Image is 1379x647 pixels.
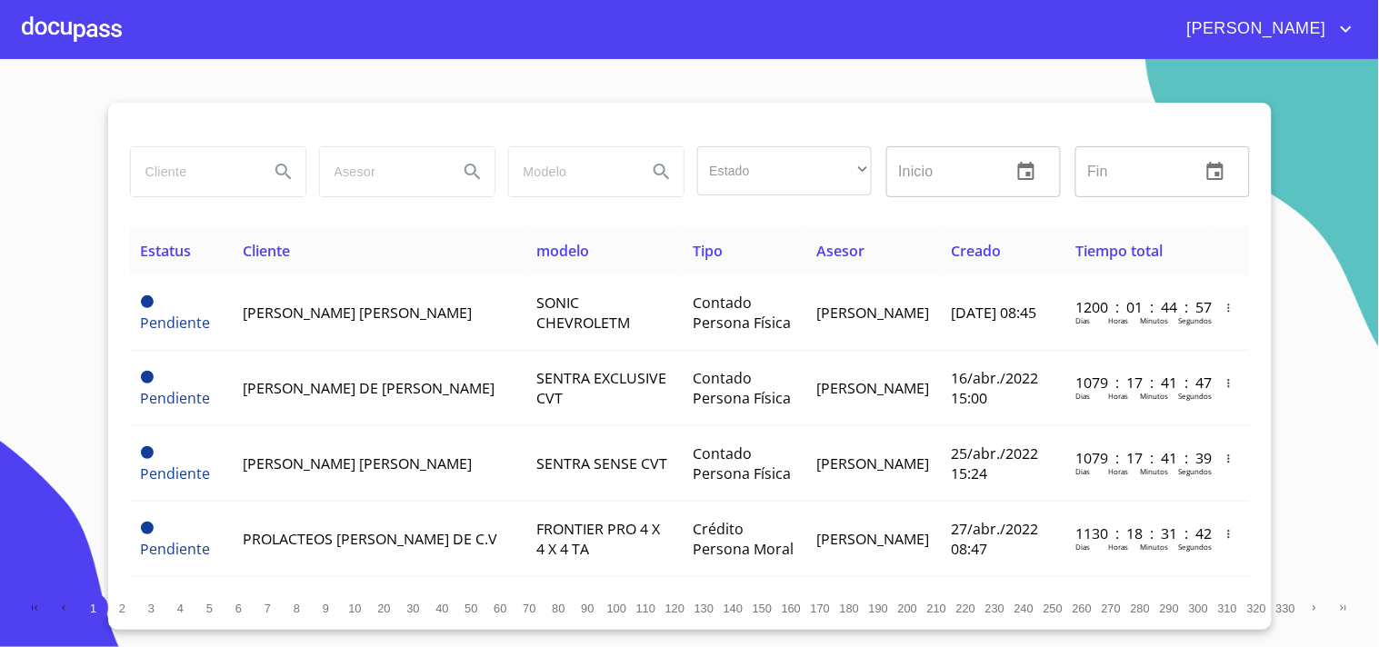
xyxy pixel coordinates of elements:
p: Dias [1075,466,1090,476]
span: 1 [90,602,96,615]
button: 90 [574,593,603,622]
span: Creado [951,241,1001,261]
span: SENTRA SENSE CVT [536,453,667,473]
button: 200 [894,593,923,622]
input: search [131,147,255,196]
span: Pendiente [141,539,211,559]
span: 8 [294,602,300,615]
p: Segundos [1178,315,1212,325]
span: Contado Persona Física [693,293,791,333]
span: 10 [348,602,361,615]
span: 9 [323,602,329,615]
span: 50 [465,602,477,615]
button: 2 [108,593,137,622]
span: Crédito Persona Moral [693,519,794,559]
span: 110 [636,602,655,615]
span: 180 [840,602,859,615]
span: Pendiente [141,295,154,308]
span: 240 [1014,602,1034,615]
p: 1200 : 01 : 44 : 57 [1075,297,1198,317]
span: [DATE] 08:45 [951,303,1036,323]
span: Pendiente [141,522,154,534]
button: 310 [1214,593,1243,622]
button: 80 [545,593,574,622]
span: 4 [177,602,184,615]
button: 290 [1155,593,1184,622]
span: 20 [377,602,390,615]
button: 240 [1010,593,1039,622]
span: 330 [1276,602,1295,615]
span: 230 [985,602,1004,615]
span: 30 [406,602,419,615]
p: Minutos [1140,542,1168,552]
button: 130 [690,593,719,622]
button: 250 [1039,593,1068,622]
span: [PERSON_NAME] DE [PERSON_NAME] [243,378,495,398]
button: 110 [632,593,661,622]
span: Contado Persona Física [693,443,791,483]
span: 2 [119,602,125,615]
span: 210 [927,602,946,615]
span: 70 [523,602,535,615]
button: 100 [603,593,632,622]
span: Pendiente [141,371,154,383]
p: Segundos [1178,391,1212,401]
span: 260 [1073,602,1092,615]
button: 30 [399,593,428,622]
p: 1130 : 18 : 31 : 42 [1075,523,1198,543]
span: 100 [607,602,626,615]
span: [PERSON_NAME] [816,378,929,398]
span: 290 [1160,602,1179,615]
button: 9 [312,593,341,622]
button: 210 [923,593,952,622]
span: [PERSON_NAME] [816,303,929,323]
button: 150 [748,593,777,622]
button: Search [262,150,305,194]
span: 310 [1218,602,1237,615]
span: 6 [235,602,242,615]
span: FRONTIER PRO 4 X 4 X 4 TA [536,519,660,559]
button: 6 [225,593,254,622]
button: 230 [981,593,1010,622]
span: Cliente [243,241,290,261]
span: modelo [536,241,589,261]
span: 5 [206,602,213,615]
span: [PERSON_NAME] [PERSON_NAME] [243,303,472,323]
button: Search [451,150,495,194]
button: 1 [79,593,108,622]
button: 270 [1097,593,1126,622]
span: Pendiente [141,463,211,483]
span: PROLACTEOS [PERSON_NAME] DE C.V [243,529,497,549]
span: 140 [724,602,743,615]
span: 80 [552,602,565,615]
button: 180 [835,593,864,622]
span: Pendiente [141,446,154,459]
span: Asesor [816,241,864,261]
button: 8 [283,593,312,622]
button: 280 [1126,593,1155,622]
span: Pendiente [141,313,211,333]
span: [PERSON_NAME] [1174,15,1335,44]
input: search [320,147,444,196]
button: 50 [457,593,486,622]
div: ​ [697,146,872,195]
p: Horas [1108,315,1128,325]
span: Tipo [693,241,723,261]
button: Search [640,150,684,194]
button: 120 [661,593,690,622]
p: Minutos [1140,466,1168,476]
span: 130 [694,602,714,615]
button: 4 [166,593,195,622]
span: Tiempo total [1075,241,1163,261]
span: 27/abr./2022 08:47 [951,519,1038,559]
span: [PERSON_NAME] [816,529,929,549]
button: 320 [1243,593,1272,622]
span: 120 [665,602,685,615]
button: 60 [486,593,515,622]
input: search [509,147,633,196]
span: 60 [494,602,506,615]
button: 170 [806,593,835,622]
span: 250 [1044,602,1063,615]
span: 280 [1131,602,1150,615]
span: 25/abr./2022 15:24 [951,443,1038,483]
